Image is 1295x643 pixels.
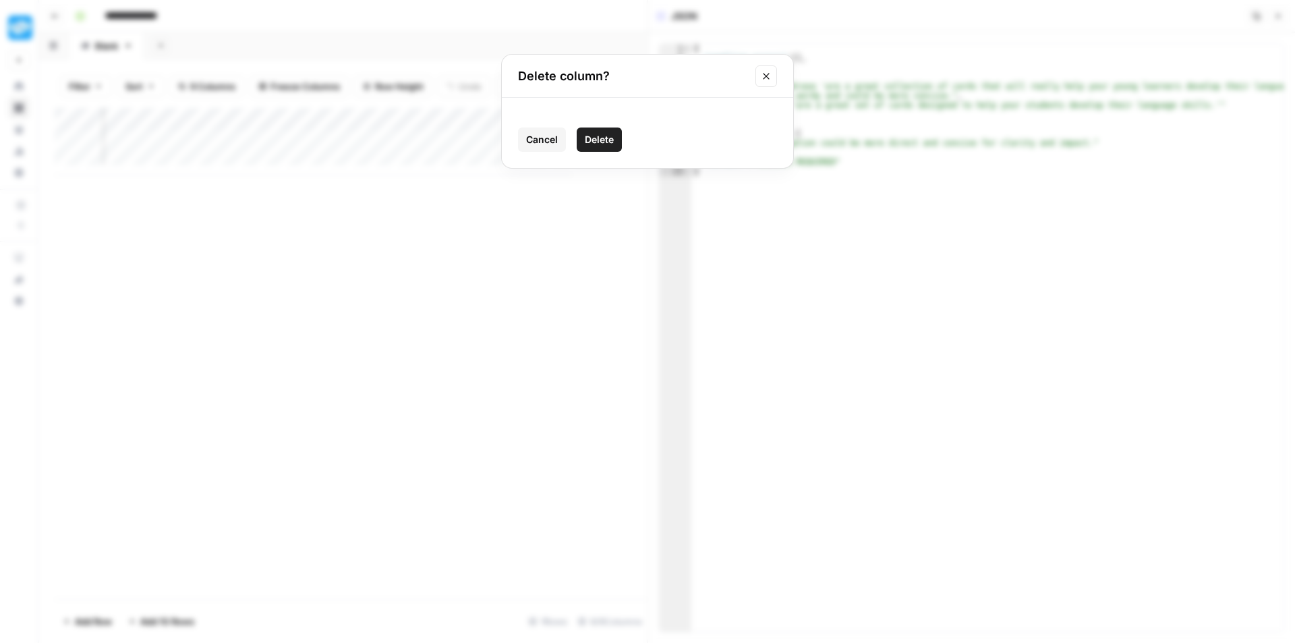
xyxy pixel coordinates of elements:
[755,65,777,87] button: Close modal
[577,128,622,152] button: Delete
[518,67,747,86] h2: Delete column?
[526,133,558,146] span: Cancel
[585,133,614,146] span: Delete
[518,128,566,152] button: Cancel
